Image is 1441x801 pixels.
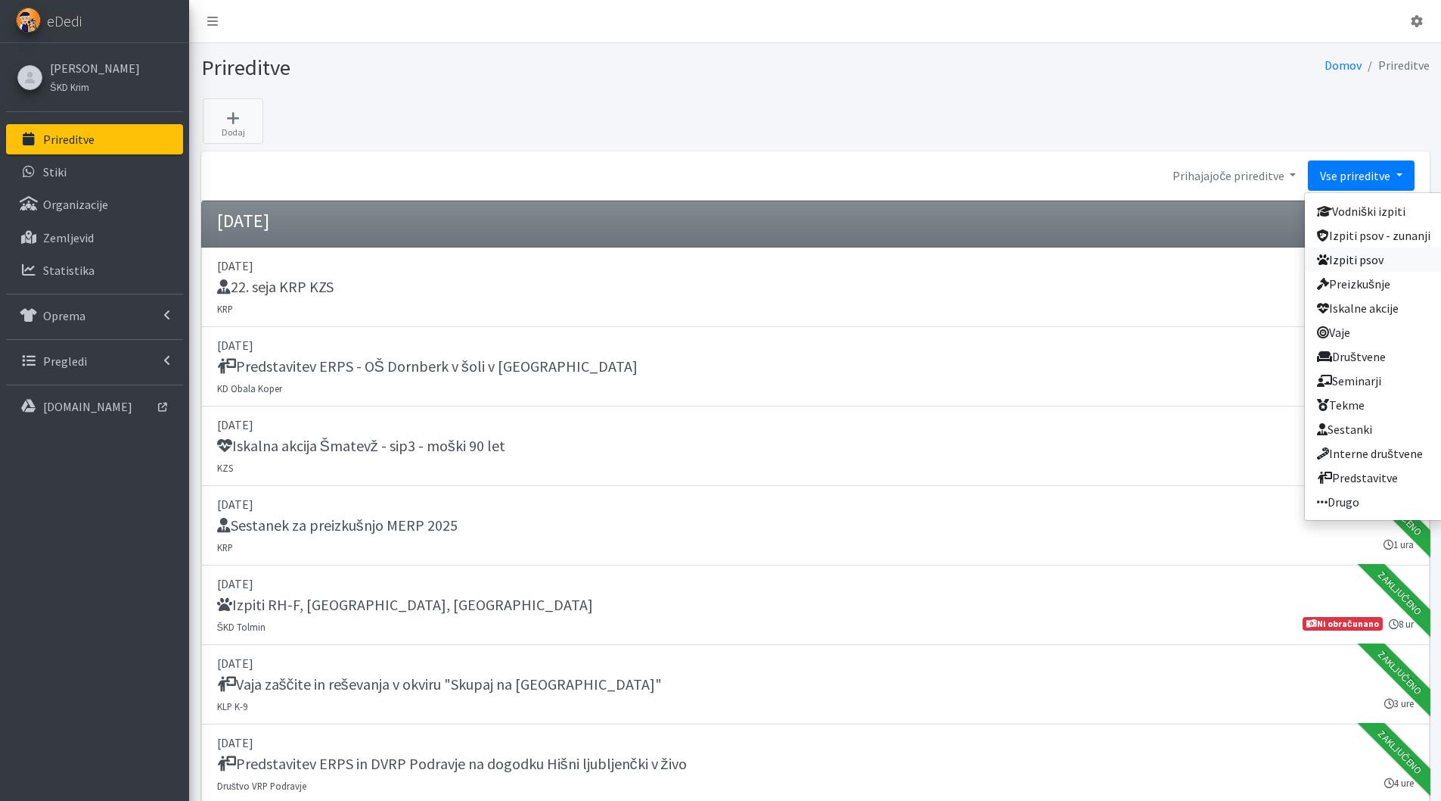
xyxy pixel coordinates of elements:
[217,416,1414,434] p: [DATE]
[217,675,662,693] h5: Vaja zaščite in reševanja v okviru "Skupaj na [GEOGRAPHIC_DATA]"
[217,278,334,296] h5: 22. seja KRP KZS
[6,223,183,253] a: Zemljevid
[201,407,1430,486] a: [DATE] Iskalna akcija Šmatevž - sip3 - moški 90 let KZS 2 uri Obračunano Zaključeno
[43,132,95,147] p: Prireditve
[47,10,82,33] span: eDedi
[43,399,132,414] p: [DOMAIN_NAME]
[217,210,269,232] h4: [DATE]
[201,327,1430,407] a: [DATE] Predstavitev ERPS - OŠ Dornberk v šoli v [GEOGRAPHIC_DATA] KD Obala Koper 2 uri Zaključeno
[201,486,1430,566] a: [DATE] Sestanek za preizkušnjo MERP 2025 KRP 1 ura Zaključeno
[217,621,266,633] small: ŠKD Tolmin
[217,654,1414,672] p: [DATE]
[217,257,1414,275] p: [DATE]
[217,303,233,315] small: KRP
[217,700,247,712] small: KLP K-9
[1308,161,1414,191] a: Vse prireditve
[217,462,233,474] small: KZS
[50,59,140,77] a: [PERSON_NAME]
[6,301,183,331] a: Oprema
[201,55,810,81] h1: Prireditve
[217,596,593,614] h5: Izpiti RH-F, [GEOGRAPHIC_DATA], [GEOGRAPHIC_DATA]
[43,308,85,323] p: Oprema
[201,645,1430,725] a: [DATE] Vaja zaščite in reševanja v okviru "Skupaj na [GEOGRAPHIC_DATA]" KLP K-9 3 ure Zaključeno
[1303,617,1382,631] span: Ni obračunano
[43,263,95,278] p: Statistika
[217,437,505,455] h5: Iskalna akcija Šmatevž - sip3 - moški 90 let
[217,541,233,553] small: KRP
[6,124,183,154] a: Prireditve
[217,357,638,376] h5: Predstavitev ERPS - OŠ Dornberk v šoli v [GEOGRAPHIC_DATA]
[1325,58,1362,73] a: Domov
[217,336,1414,354] p: [DATE]
[6,346,183,376] a: Pregledi
[6,391,183,422] a: [DOMAIN_NAME]
[50,77,140,95] a: ŠKD Krim
[1160,161,1308,191] a: Prihajajoče prireditve
[201,248,1430,327] a: [DATE] 22. seja KRP KZS KRP 4 ure
[217,755,687,773] h5: Predstavitev ERPS in DVRP Podravje na dogodku Hišni ljubljenčki v živo
[50,81,89,93] small: ŠKD Krim
[217,575,1414,593] p: [DATE]
[217,495,1414,513] p: [DATE]
[217,382,282,394] small: KD Obala Koper
[6,189,183,220] a: Organizacije
[217,780,306,792] small: Društvo VRP Podravje
[43,164,67,179] p: Stiki
[6,157,183,187] a: Stiki
[217,516,458,535] h5: Sestanek za preizkušnjo MERP 2025
[217,734,1414,752] p: [DATE]
[43,230,94,245] p: Zemljevid
[203,98,263,144] a: Dodaj
[43,354,87,369] p: Pregledi
[43,197,108,212] p: Organizacije
[1362,55,1430,76] li: Prireditve
[201,566,1430,645] a: [DATE] Izpiti RH-F, [GEOGRAPHIC_DATA], [GEOGRAPHIC_DATA] ŠKD Tolmin 8 ur Ni obračunano Zaključeno
[6,255,183,285] a: Statistika
[16,8,41,33] img: eDedi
